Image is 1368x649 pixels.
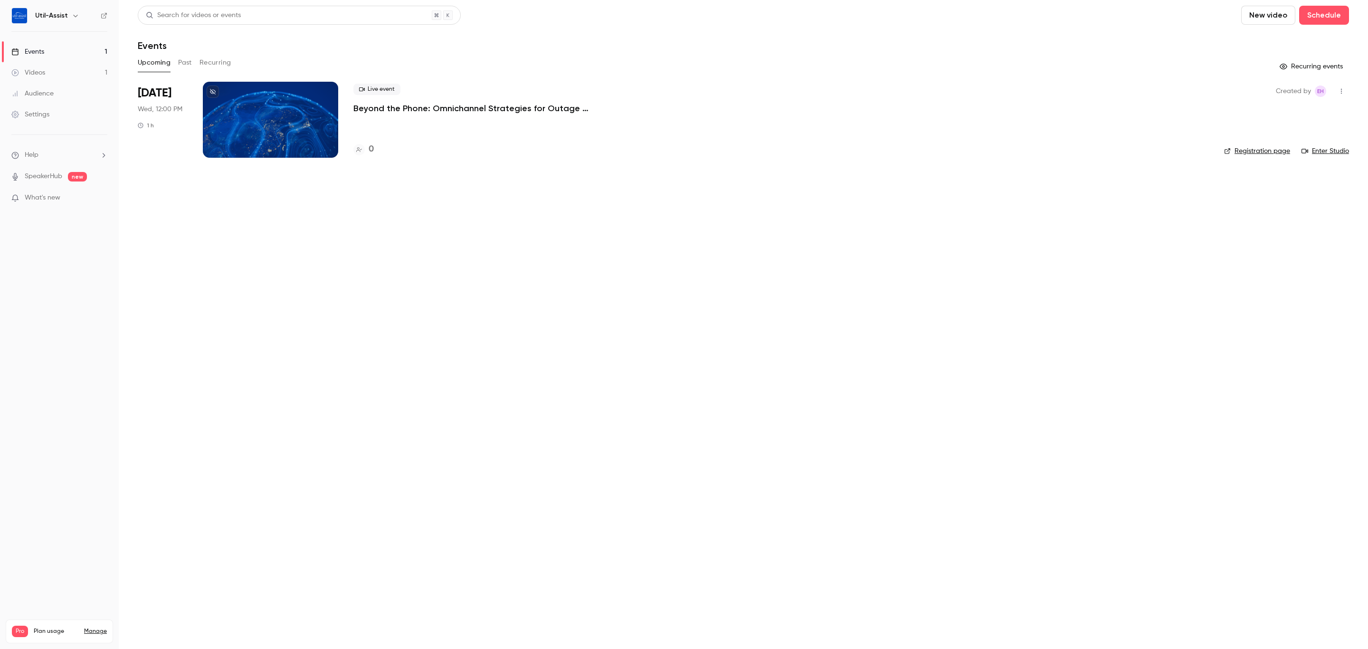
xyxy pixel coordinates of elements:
[1241,6,1295,25] button: New video
[12,8,27,23] img: Util-Assist
[353,103,638,114] a: Beyond the Phone: Omnichannel Strategies for Outage Communications
[138,122,154,129] div: 1 h
[199,55,231,70] button: Recurring
[178,55,192,70] button: Past
[1275,59,1349,74] button: Recurring events
[1299,6,1349,25] button: Schedule
[11,47,44,57] div: Events
[11,150,107,160] li: help-dropdown-opener
[353,143,374,156] a: 0
[11,89,54,98] div: Audience
[25,193,60,203] span: What's new
[34,628,78,635] span: Plan usage
[138,55,171,70] button: Upcoming
[353,84,400,95] span: Live event
[138,40,167,51] h1: Events
[138,105,182,114] span: Wed, 12:00 PM
[11,110,49,119] div: Settings
[25,150,38,160] span: Help
[369,143,374,156] h4: 0
[1317,86,1324,97] span: EH
[146,10,241,20] div: Search for videos or events
[84,628,107,635] a: Manage
[1276,86,1311,97] span: Created by
[25,172,62,181] a: SpeakerHub
[96,194,107,202] iframe: Noticeable Trigger
[11,68,45,77] div: Videos
[35,11,68,20] h6: Util-Assist
[138,82,188,158] div: Sep 24 Wed, 12:00 PM (America/Toronto)
[138,86,171,101] span: [DATE]
[12,626,28,637] span: Pro
[1315,86,1326,97] span: Emily Henderson
[68,172,87,181] span: new
[1224,146,1290,156] a: Registration page
[1301,146,1349,156] a: Enter Studio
